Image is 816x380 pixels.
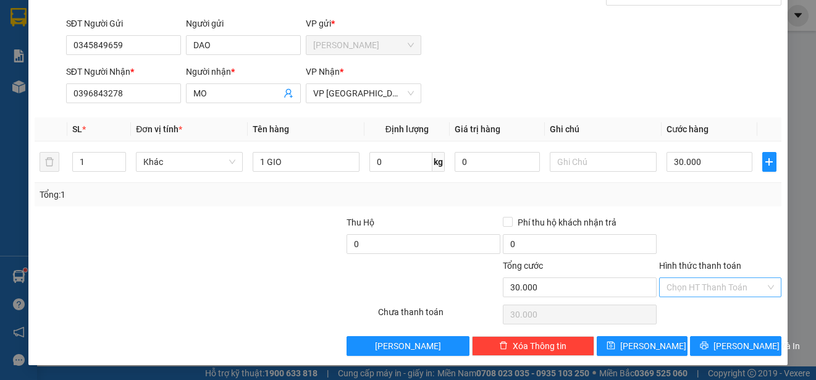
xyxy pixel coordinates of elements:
input: Ghi Chú [550,152,657,172]
input: 0 [455,152,540,172]
span: plus [763,157,776,167]
span: Đơn vị tính [136,124,182,134]
span: kg [432,152,445,172]
span: Nhận: [119,12,148,25]
th: Ghi chú [545,117,662,141]
div: 0795080159 [119,55,246,72]
div: VP gửi [306,17,421,30]
span: printer [700,341,709,351]
div: Tổng: 1 [40,188,316,201]
div: Người nhận [186,65,301,78]
button: delete [40,152,59,172]
span: [PERSON_NAME] [375,339,441,353]
label: Hình thức thanh toán [659,261,741,271]
span: Chưa cước : [117,83,173,96]
span: Tổng cước [503,261,543,271]
span: VP Sài Gòn [313,84,413,103]
input: VD: Bàn, Ghế [253,152,360,172]
span: SL [72,124,82,134]
span: [PERSON_NAME] [620,339,686,353]
span: Thu Hộ [347,217,374,227]
span: delete [499,341,508,351]
span: Khác [143,153,235,171]
span: Giá trị hàng [455,124,500,134]
button: deleteXóa Thông tin [472,336,594,356]
span: VP Cao Tốc [313,36,413,54]
span: VP Nhận [306,67,340,77]
button: plus [762,152,776,172]
div: Chưa thanh toán [377,305,502,327]
span: save [607,341,615,351]
span: [PERSON_NAME] và In [713,339,800,353]
button: save[PERSON_NAME] [597,336,688,356]
button: printer[PERSON_NAME] và In [690,336,781,356]
div: SĐT Người Gửi [66,17,181,30]
button: [PERSON_NAME] [347,336,469,356]
div: [PERSON_NAME] [11,11,111,38]
span: user-add [284,88,293,98]
span: Tên hàng [253,124,289,134]
div: 0869991359 [11,53,111,70]
span: Xóa Thông tin [513,339,566,353]
div: SĐT Người Nhận [66,65,181,78]
span: Định lượng [385,124,429,134]
div: THANH [11,38,111,53]
div: 20.000 [117,80,247,97]
div: VP [GEOGRAPHIC_DATA] [119,11,246,40]
span: Cước hàng [667,124,709,134]
span: Gửi: [11,11,30,23]
div: Người gửi [186,17,301,30]
div: TÂM [119,40,246,55]
span: Phí thu hộ khách nhận trả [513,216,621,229]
